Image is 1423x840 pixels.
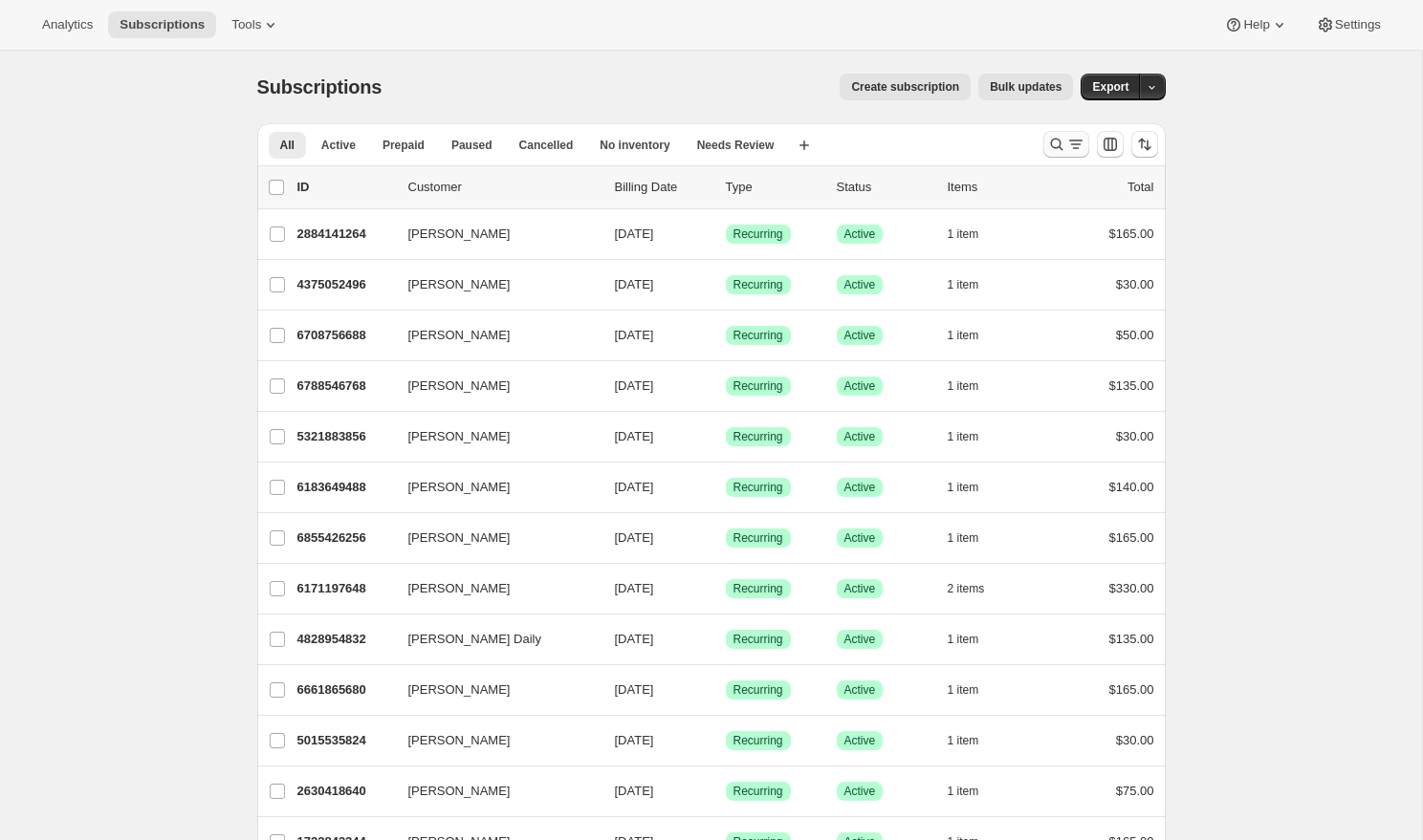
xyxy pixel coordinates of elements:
p: Total [1127,178,1153,197]
button: [PERSON_NAME] [397,725,588,756]
button: [PERSON_NAME] [397,269,588,300]
span: Analytics [42,17,93,32]
span: [DATE] [615,632,654,646]
span: Recurring [733,733,783,748]
p: Customer [408,178,600,197]
button: [PERSON_NAME] [397,472,588,503]
span: Recurring [733,632,783,647]
button: Help [1213,11,1300,38]
span: [PERSON_NAME] [408,275,511,294]
span: Paused [451,138,493,153]
button: Analytics [31,11,104,38]
span: $30.00 [1116,429,1154,443]
span: [PERSON_NAME] [408,427,511,446]
button: 1 item [948,474,1000,501]
span: [DATE] [615,328,654,342]
div: Items [948,178,1043,197]
span: $140.00 [1109,480,1154,494]
span: Recurring [733,378,783,394]
div: 6171197648[PERSON_NAME][DATE]SuccessRecurringSuccessActive2 items$330.00 [297,575,1154,602]
button: Bulk updates [978,74,1073,100]
span: [DATE] [615,480,654,494]
p: 2630418640 [297,782,393,801]
button: 1 item [948,525,1000,551]
span: [PERSON_NAME] [408,579,511,598]
span: [PERSON_NAME] [408,478,511,497]
button: 1 item [948,727,1000,754]
div: 2884141264[PERSON_NAME][DATE]SuccessRecurringSuccessActive1 item$165.00 [297,221,1154,248]
span: Active [844,733,876,748]
button: Export [1081,74,1140,100]
span: Recurring [733,226,783,242]
span: 1 item [948,226,979,242]
span: Needs Review [697,138,775,153]
button: [PERSON_NAME] [397,523,588,553]
span: 1 item [948,328,979,343]
button: 1 item [948,423,1000,450]
span: Help [1243,17,1269,32]
span: Prepaid [383,138,425,153]
button: [PERSON_NAME] [397,776,588,807]
span: All [280,138,295,153]
button: Tools [220,11,292,38]
div: 6855426256[PERSON_NAME][DATE]SuccessRecurringSuccessActive1 item$165.00 [297,525,1154,551]
span: 1 item [948,784,979,799]
button: [PERSON_NAME] [397,421,588,452]
span: $165.00 [1109,226,1154,241]
span: Cancelled [519,138,574,153]
button: [PERSON_NAME] [397,573,588,604]
p: Billing Date [615,178,711,197]
button: Settings [1304,11,1392,38]
span: $50.00 [1116,328,1154,342]
button: [PERSON_NAME] Daily [397,624,588,655]
div: 6708756688[PERSON_NAME][DATE]SuccessRecurringSuccessActive1 item$50.00 [297,322,1154,349]
span: 1 item [948,480,979,495]
span: [PERSON_NAME] [408,782,511,801]
span: 1 item [948,530,979,546]
span: Subscriptions [120,17,205,32]
span: [PERSON_NAME] [408,528,511,548]
span: 2 items [948,581,985,596]
p: ID [297,178,393,197]
button: Search and filter results [1043,131,1089,158]
span: [PERSON_NAME] Daily [408,630,541,649]
button: Create subscription [840,74,971,100]
button: 2 items [948,575,1006,602]
span: Active [844,378,876,394]
div: 4375052496[PERSON_NAME][DATE]SuccessRecurringSuccessActive1 item$30.00 [297,271,1154,298]
span: Export [1092,79,1128,95]
p: 6788546768 [297,377,393,396]
span: Recurring [733,581,783,596]
span: $135.00 [1109,378,1154,393]
p: 4828954832 [297,630,393,649]
div: 5321883856[PERSON_NAME][DATE]SuccessRecurringSuccessActive1 item$30.00 [297,423,1154,450]
button: [PERSON_NAME] [397,320,588,351]
span: Active [844,226,876,242]
span: Recurring [733,277,783,292]
p: 5015535824 [297,731,393,750]
button: [PERSON_NAME] [397,675,588,705]
span: [DATE] [615,530,654,545]
button: Create new view [789,132,820,159]
span: $135.00 [1109,632,1154,646]
span: $165.00 [1109,530,1154,545]
span: [PERSON_NAME] [408,326,511,345]
p: 6855426256 [297,528,393,548]
span: 1 item [948,682,979,698]
span: 1 item [948,378,979,394]
span: $165.00 [1109,682,1154,697]
span: [PERSON_NAME] [408,377,511,396]
span: [DATE] [615,226,654,241]
span: Active [844,530,876,546]
span: No inventory [600,138,669,153]
div: 6661865680[PERSON_NAME][DATE]SuccessRecurringSuccessActive1 item$165.00 [297,677,1154,703]
span: Recurring [733,682,783,698]
button: Customize table column order and visibility [1097,131,1124,158]
button: 1 item [948,778,1000,805]
span: Active [844,480,876,495]
button: Subscriptions [108,11,216,38]
div: 4828954832[PERSON_NAME] Daily[DATE]SuccessRecurringSuccessActive1 item$135.00 [297,626,1154,653]
span: Active [844,682,876,698]
button: [PERSON_NAME] [397,219,588,249]
button: 1 item [948,677,1000,703]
